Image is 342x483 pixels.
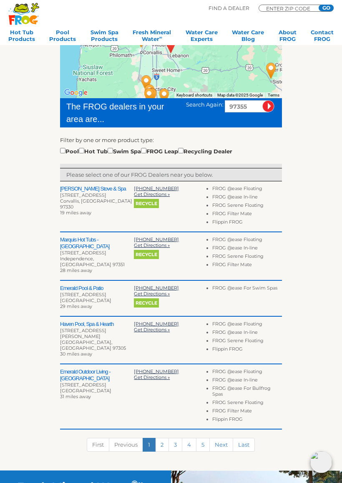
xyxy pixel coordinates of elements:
[258,56,284,85] div: Aqua Clear Spa Service - 67 miles away.
[279,81,305,110] div: Mauls Highlakes Spas - 85 miles away.
[134,298,159,308] span: Recycle
[60,250,134,256] div: [STREET_ADDRESS]
[60,192,134,198] div: [STREET_ADDRESS]
[134,327,170,333] a: Get Directions »
[176,92,212,98] button: Keyboard shortcuts
[212,202,282,211] li: FROG Serene Floating
[134,369,179,374] a: [PHONE_NUMBER]
[212,245,282,253] li: FROG @ease In-line
[262,100,274,112] input: Submit
[134,199,159,208] span: Recycle
[151,82,177,111] div: Affordable Spa & Pool Inc - 34 miles away.
[186,101,224,108] span: Search Again:
[186,29,218,46] a: Water CareExperts
[60,321,134,328] h2: Haven Pool, Spa & Hearth
[134,285,179,291] a: [PHONE_NUMBER]
[60,351,92,357] span: 30 miles away
[212,408,282,416] li: FROG Filter Mate
[212,253,282,262] li: FROG Serene Floating
[212,329,282,338] li: FROG @ease In-line
[182,438,196,452] a: 4
[60,394,91,399] span: 31 miles away
[87,438,109,452] a: First
[60,210,91,216] span: 19 miles away
[280,81,306,110] div: Oregon Hot Tub - Bend - 86 miles away.
[60,267,92,273] span: 28 miles away
[60,382,134,388] div: [STREET_ADDRESS]
[60,328,134,339] div: [STREET_ADDRESS][PERSON_NAME]
[212,416,282,425] li: Flippin FROG
[66,100,174,125] div: The FROG dealers in your area are...
[310,451,332,473] img: openIcon
[62,87,90,98] img: Google
[60,198,134,210] div: Corvallis, [GEOGRAPHIC_DATA] 97330
[134,374,170,380] a: Get Directions »
[268,93,279,97] a: Terms (opens in new tab)
[209,5,249,12] p: Find A Dealer
[311,29,334,46] a: ContactFROG
[212,219,282,227] li: Flippin FROG
[60,388,134,394] div: [GEOGRAPHIC_DATA]
[209,438,233,452] a: Next
[133,69,159,98] div: Emerald Pool & Patio - 29 miles away.
[168,438,182,452] a: 3
[62,87,90,98] a: Open this area in Google Maps (opens a new window)
[212,285,282,293] li: FROG @ease For Swim Spas
[60,285,134,292] h2: Emerald Pool & Patio
[60,186,134,192] h2: [PERSON_NAME] Stove & Spa
[91,29,118,46] a: Swim SpaProducts
[60,339,134,351] div: [GEOGRAPHIC_DATA], [GEOGRAPHIC_DATA] 97305
[134,191,170,197] a: Get Directions »
[265,6,315,10] input: Zip Code Form
[109,438,143,452] a: Previous
[212,194,282,202] li: FROG @ease In-line
[133,29,171,46] a: Fresh MineralWater∞
[277,81,303,110] div: Fireside - 84 miles away.
[60,136,154,144] label: Filter by one or more product type:
[134,321,179,327] a: [PHONE_NUMBER]
[134,186,179,191] a: [PHONE_NUMBER]
[217,93,263,97] span: Map data ©2025 Google
[319,5,334,11] input: GO
[49,29,76,46] a: PoolProducts
[60,256,134,267] div: Independence, [GEOGRAPHIC_DATA] 97351
[139,81,165,110] div: Eugene Spa & Hot Tub Co - 35 miles away.
[155,438,169,452] a: 2
[233,438,255,452] a: Last
[196,438,210,452] a: 5
[232,29,264,46] a: Water CareBlog
[60,369,134,382] h2: Emerald Outdoor Living - [GEOGRAPHIC_DATA]
[139,81,165,111] div: Hot Spring Spas of Eugene - 36 miles away.
[277,84,302,113] div: Bend Spa & Hearth - 85 miles away.
[212,321,282,329] li: FROG @ease Floating
[279,29,297,46] a: AboutFROG
[159,35,162,40] sup: ∞
[60,303,92,309] span: 29 miles away
[212,236,282,245] li: FROG @ease Floating
[212,186,282,194] li: FROG @ease Floating
[60,146,232,155] div: Pool Hot Tub Swim Spa FROG Leap Recycling Dealer
[212,346,282,354] li: Flippin FROG
[143,438,156,452] a: 1
[212,369,282,377] li: FROG @ease Floating
[134,236,179,242] a: [PHONE_NUMBER]
[277,78,303,107] div: Emerald Pool & Patio - 83 miles away.
[136,81,162,111] div: Cedar Works Spas & Sauna - 36 miles away.
[134,291,170,297] a: Get Directions »
[8,29,35,46] a: Hot TubProducts
[134,250,159,259] span: Recycle
[212,385,282,399] li: FROG @ease For Bullfrog Spas
[60,292,134,297] div: [STREET_ADDRESS]
[212,338,282,346] li: FROG Serene Floating
[66,170,276,179] p: Please select one of our FROG Dealers near you below.
[212,399,282,408] li: FROG Serene Floating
